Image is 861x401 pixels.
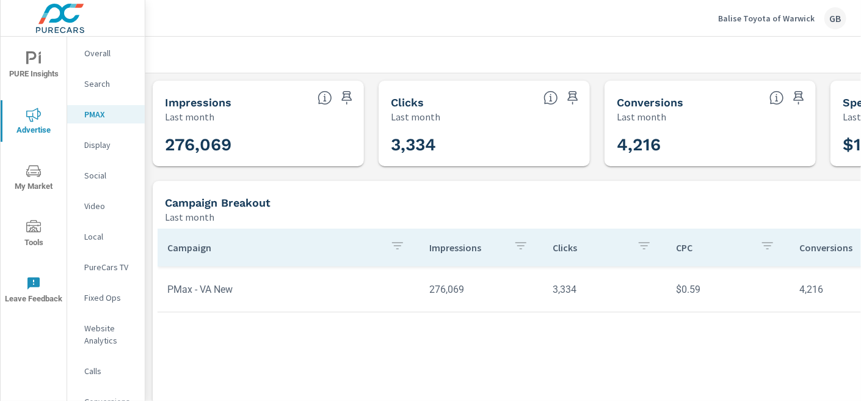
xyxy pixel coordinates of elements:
[67,289,145,307] div: Fixed Ops
[553,241,627,254] p: Clicks
[543,90,558,105] span: The number of times an ad was clicked by a consumer.
[4,220,63,250] span: Tools
[824,7,846,29] div: GB
[391,96,424,109] h5: Clicks
[617,96,683,109] h5: Conversions
[420,274,543,305] td: 276,069
[67,258,145,276] div: PureCars TV
[84,365,135,377] p: Calls
[67,197,145,215] div: Video
[666,274,790,305] td: $0.59
[67,44,145,62] div: Overall
[67,166,145,185] div: Social
[4,276,63,306] span: Leave Feedback
[318,90,332,105] span: The number of times an ad was shown on your behalf.
[84,322,135,347] p: Website Analytics
[337,88,357,108] span: Save this to your personalized report
[67,362,145,380] div: Calls
[84,108,135,120] p: PMAX
[1,37,67,318] div: nav menu
[84,230,135,243] p: Local
[67,136,145,154] div: Display
[4,164,63,194] span: My Market
[617,109,666,124] p: Last month
[718,13,815,24] p: Balise Toyota of Warwick
[84,78,135,90] p: Search
[563,88,583,108] span: Save this to your personalized report
[67,227,145,246] div: Local
[391,109,440,124] p: Last month
[165,210,214,224] p: Last month
[158,274,420,305] td: PMax - VA New
[84,169,135,182] p: Social
[84,200,135,212] p: Video
[617,134,804,155] h3: 4,216
[67,319,145,350] div: Website Analytics
[769,90,784,105] span: Total Conversions include Actions, Leads and Unmapped.
[391,134,578,155] h3: 3,334
[67,105,145,123] div: PMAX
[789,88,808,108] span: Save this to your personalized report
[429,241,504,254] p: Impressions
[165,196,271,209] h5: Campaign Breakout
[167,241,380,254] p: Campaign
[165,96,231,109] h5: Impressions
[4,108,63,138] span: Advertise
[84,139,135,151] p: Display
[84,47,135,59] p: Overall
[4,51,63,81] span: PURE Insights
[67,75,145,93] div: Search
[84,261,135,273] p: PureCars TV
[676,241,750,254] p: CPC
[543,274,666,305] td: 3,334
[165,134,352,155] h3: 276,069
[84,292,135,304] p: Fixed Ops
[165,109,214,124] p: Last month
